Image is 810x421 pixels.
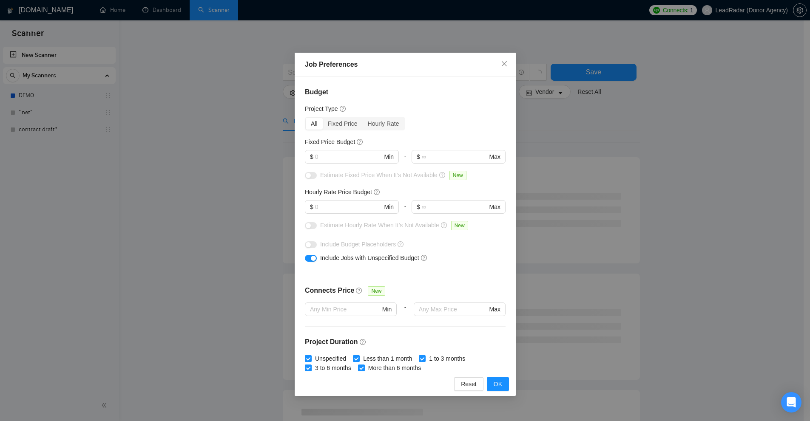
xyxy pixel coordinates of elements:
[315,152,382,161] input: 0
[382,305,392,314] span: Min
[426,354,469,363] span: 1 to 3 months
[368,286,385,296] span: New
[384,202,394,212] span: Min
[305,104,338,113] h5: Project Type
[454,377,483,391] button: Reset
[449,171,466,180] span: New
[439,172,446,178] span: question-circle
[305,137,355,147] h5: Fixed Price Budget
[489,202,500,212] span: Max
[310,305,381,314] input: Any Min Price
[781,392,801,413] div: Open Intercom Messenger
[362,118,404,130] div: Hourly Rate
[320,172,438,178] span: Estimate Fixed Price When It’s Not Available
[486,377,509,391] button: OK
[306,118,323,130] div: All
[384,152,394,161] span: Min
[399,150,412,170] div: -
[373,189,380,195] span: question-circle
[305,285,354,296] h4: Connects Price
[305,337,506,347] h4: Project Duration
[315,202,382,212] input: 0
[441,222,447,229] span: question-circle
[357,138,364,145] span: question-circle
[421,202,487,212] input: ∞
[489,305,500,314] span: Max
[310,202,313,212] span: $
[305,187,372,197] h5: Hourly Rate Price Budget
[305,59,506,70] div: Job Preferences
[305,87,506,97] h4: Budget
[359,339,366,345] span: question-circle
[493,379,502,389] span: OK
[489,152,500,161] span: Max
[360,354,415,363] span: Less than 1 month
[312,363,355,373] span: 3 to 6 months
[421,152,487,161] input: ∞
[364,363,424,373] span: More than 6 months
[451,221,468,230] span: New
[418,305,487,314] input: Any Max Price
[310,152,313,161] span: $
[320,222,439,229] span: Estimate Hourly Rate When It’s Not Available
[421,254,427,261] span: question-circle
[398,241,404,248] span: question-circle
[399,200,412,220] div: -
[416,202,420,212] span: $
[493,53,516,76] button: Close
[461,379,477,389] span: Reset
[312,354,350,363] span: Unspecified
[416,152,420,161] span: $
[339,105,346,112] span: question-circle
[356,287,363,294] span: question-circle
[501,60,508,67] span: close
[322,118,362,130] div: Fixed Price
[397,302,413,326] div: -
[320,254,419,261] span: Include Jobs with Unspecified Budget
[320,241,396,248] span: Include Budget Placeholders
